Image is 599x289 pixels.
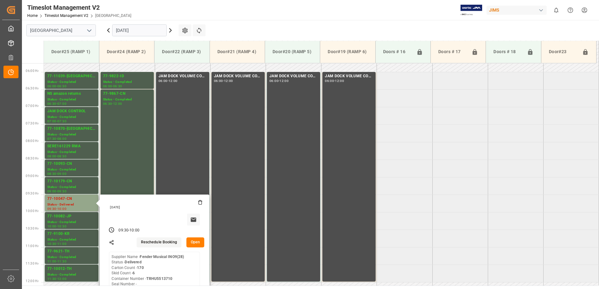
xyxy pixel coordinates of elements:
[546,46,580,58] div: Door#23
[57,172,66,175] div: 09:00
[47,196,96,202] div: 77-10047-CN
[26,262,39,265] span: 11:30 Hr
[57,85,66,88] div: 06:30
[26,227,39,230] span: 10:30 Hr
[215,46,260,58] div: Door#21 (RAMP 4)
[168,79,169,82] div: -
[436,46,469,58] div: Doors # 17
[47,213,96,220] div: 77-10082-JP
[56,277,57,280] div: -
[56,260,57,263] div: -
[103,85,112,88] div: 06:00
[47,266,96,272] div: 77-10012-TH
[57,242,66,245] div: 11:00
[270,46,315,58] div: Door#20 (RAMP 5)
[113,102,122,105] div: 12:00
[47,91,96,97] div: NS amazon returns
[104,46,149,58] div: Door#24 (RAMP 2)
[563,3,577,17] button: Help Center
[47,126,96,132] div: 77-10870-[GEOGRAPHIC_DATA]
[47,231,96,237] div: 77-9100-KR
[56,85,57,88] div: -
[47,161,96,167] div: 77-10093-CN
[47,272,96,277] div: Status - Completed
[47,178,96,185] div: 77-10179-CN
[47,277,56,280] div: 11:30
[334,79,335,82] div: -
[56,172,57,175] div: -
[47,132,96,137] div: Status - Completed
[112,24,167,36] input: DD.MM.YYYY
[279,79,279,82] div: -
[26,24,96,36] input: Type to search/select
[57,137,66,140] div: 08:00
[112,85,113,88] div: -
[26,104,39,108] span: 07:00 Hr
[57,277,66,280] div: 12:00
[47,242,56,245] div: 10:30
[47,172,56,175] div: 08:30
[103,73,151,79] div: 77-9822-ID
[56,137,57,140] div: -
[269,73,318,79] div: JAM DOCK VOLUME CONTROL
[47,114,96,120] div: Status - Completed
[269,79,279,82] div: 06:00
[223,79,224,82] div: -
[47,260,56,263] div: 11:00
[47,202,96,207] div: Status - Delivered
[47,237,96,242] div: Status - Completed
[56,225,57,228] div: -
[49,46,94,58] div: Door#25 (RAMP 1)
[549,3,563,17] button: show 0 new notifications
[47,248,96,255] div: 77-9621-TH
[129,228,139,233] div: 10:00
[214,73,262,79] div: JAM DOCK VOLUME CONTROL
[112,102,113,105] div: -
[112,254,184,287] div: Supplier Name - Status - Carton Count - Skid Count - Container Number - Seal Number -
[47,185,96,190] div: Status - Completed
[461,5,482,16] img: Exertis%20JAM%20-%20Email%20Logo.jpg_1722504956.jpg
[140,255,184,259] b: Fender Musical INO9(28)
[137,237,181,247] button: Reschedule Booking
[57,260,66,263] div: 11:30
[57,120,66,123] div: 07:30
[325,73,373,79] div: JAM DOCK VOLUME CONTROL
[84,26,94,35] button: open menu
[26,157,39,160] span: 08:30 Hr
[491,46,524,58] div: Doors # 18
[26,244,39,248] span: 11:00 Hr
[47,167,96,172] div: Status - Completed
[325,79,334,82] div: 06:00
[47,225,56,228] div: 10:00
[125,260,141,264] b: Delivered
[57,225,66,228] div: 10:30
[26,279,39,283] span: 12:00 Hr
[47,79,96,85] div: Status - Completed
[26,192,39,195] span: 09:30 Hr
[26,87,39,90] span: 06:30 Hr
[56,102,57,105] div: -
[26,122,39,125] span: 07:30 Hr
[26,174,39,178] span: 09:00 Hr
[103,102,112,105] div: 06:30
[56,155,57,158] div: -
[128,228,129,233] div: -
[47,207,56,210] div: 09:30
[57,155,66,158] div: 08:30
[169,79,178,82] div: 12:00
[44,13,88,18] a: Timeslot Management V2
[325,46,370,58] div: Door#19 (RAMP 6)
[224,79,233,82] div: 12:00
[47,73,96,79] div: 77-11039-[GEOGRAPHIC_DATA]
[487,4,549,16] button: JIMS
[103,91,151,97] div: 77-9867-CN
[159,46,204,58] div: Door#22 (RAMP 3)
[57,190,66,193] div: 09:30
[47,155,56,158] div: 08:00
[103,97,151,102] div: Status - Completed
[57,102,66,105] div: 07:00
[47,85,56,88] div: 06:00
[26,209,39,213] span: 10:00 Hr
[103,79,151,85] div: Status - Completed
[146,276,172,281] b: TRHU5513710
